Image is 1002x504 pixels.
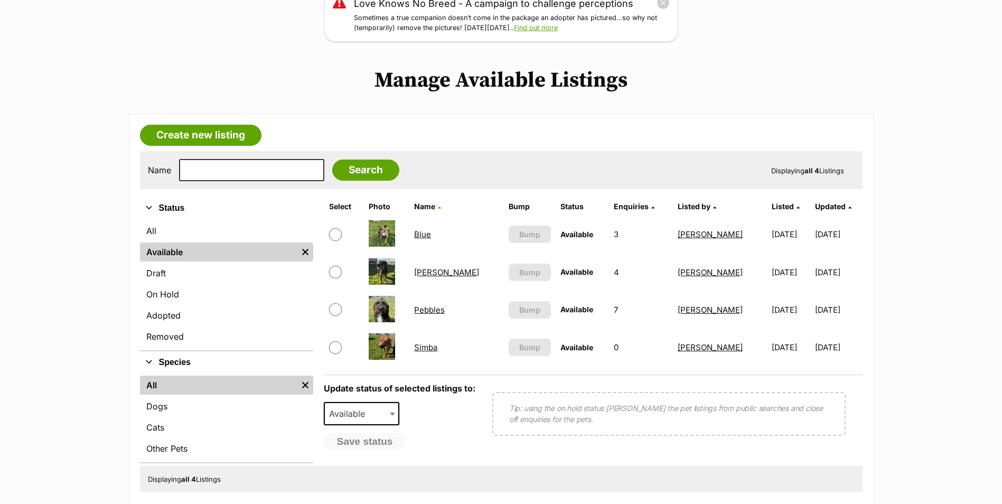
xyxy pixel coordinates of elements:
a: Available [140,242,297,262]
a: All [140,376,297,395]
a: [PERSON_NAME] [414,267,479,277]
span: Available [560,305,593,314]
a: [PERSON_NAME] [678,267,743,277]
a: [PERSON_NAME] [678,342,743,352]
span: Listed [772,202,794,211]
span: Bump [519,304,540,315]
a: Updated [815,202,851,211]
div: Status [140,219,313,350]
a: Pebbles [414,305,445,315]
span: Available [560,343,593,352]
a: Dogs [140,397,313,416]
a: Simba [414,342,437,352]
span: Bump [519,267,540,278]
td: [DATE] [815,216,861,253]
button: Bump [509,301,551,319]
th: Bump [504,198,556,215]
a: Removed [140,327,313,346]
label: Update status of selected listings to: [324,383,475,394]
a: [PERSON_NAME] [678,305,743,315]
a: Blue [414,229,431,239]
td: [DATE] [815,254,861,291]
button: Bump [509,264,551,281]
span: Listed by [678,202,710,211]
span: Updated [815,202,846,211]
td: [DATE] [767,216,814,253]
span: Available [560,267,593,276]
button: Status [140,201,313,215]
span: Displaying Listings [148,475,221,483]
label: Name [148,165,171,175]
div: Species [140,374,313,462]
td: 4 [610,254,672,291]
a: Remove filter [297,242,313,262]
td: [DATE] [767,292,814,328]
a: Draft [140,264,313,283]
span: Bump [519,342,540,353]
td: [DATE] [815,329,861,366]
a: Remove filter [297,376,313,395]
span: Displaying Listings [771,166,844,175]
span: Available [325,406,376,421]
button: Species [140,356,313,369]
a: Enquiries [614,202,654,211]
button: Bump [509,226,551,243]
a: [PERSON_NAME] [678,229,743,239]
td: [DATE] [767,329,814,366]
strong: all 4 [181,475,196,483]
span: Bump [519,229,540,240]
span: Name [414,202,435,211]
td: 7 [610,292,672,328]
strong: all 4 [804,166,819,175]
th: Select [325,198,364,215]
th: Status [556,198,608,215]
td: [DATE] [815,292,861,328]
td: [DATE] [767,254,814,291]
a: Name [414,202,441,211]
td: 3 [610,216,672,253]
a: Listed [772,202,800,211]
a: Cats [140,418,313,437]
input: Search [332,160,399,181]
td: 0 [610,329,672,366]
a: Find out more [514,24,558,32]
span: Available [560,230,593,239]
span: Available [324,402,400,425]
th: Photo [364,198,409,215]
span: translation missing: en.admin.listings.index.attributes.enquiries [614,202,649,211]
a: All [140,221,313,240]
p: Tip: using the on hold status [PERSON_NAME] the pet listings from public searches and close off e... [509,403,829,425]
a: Create new listing [140,125,261,146]
a: Other Pets [140,439,313,458]
a: On Hold [140,285,313,304]
p: Sometimes a true companion doesn’t come in the package an adopter has pictured…so why not (tempor... [354,13,670,33]
a: Listed by [678,202,716,211]
a: Adopted [140,306,313,325]
button: Save status [324,433,406,450]
button: Bump [509,339,551,356]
